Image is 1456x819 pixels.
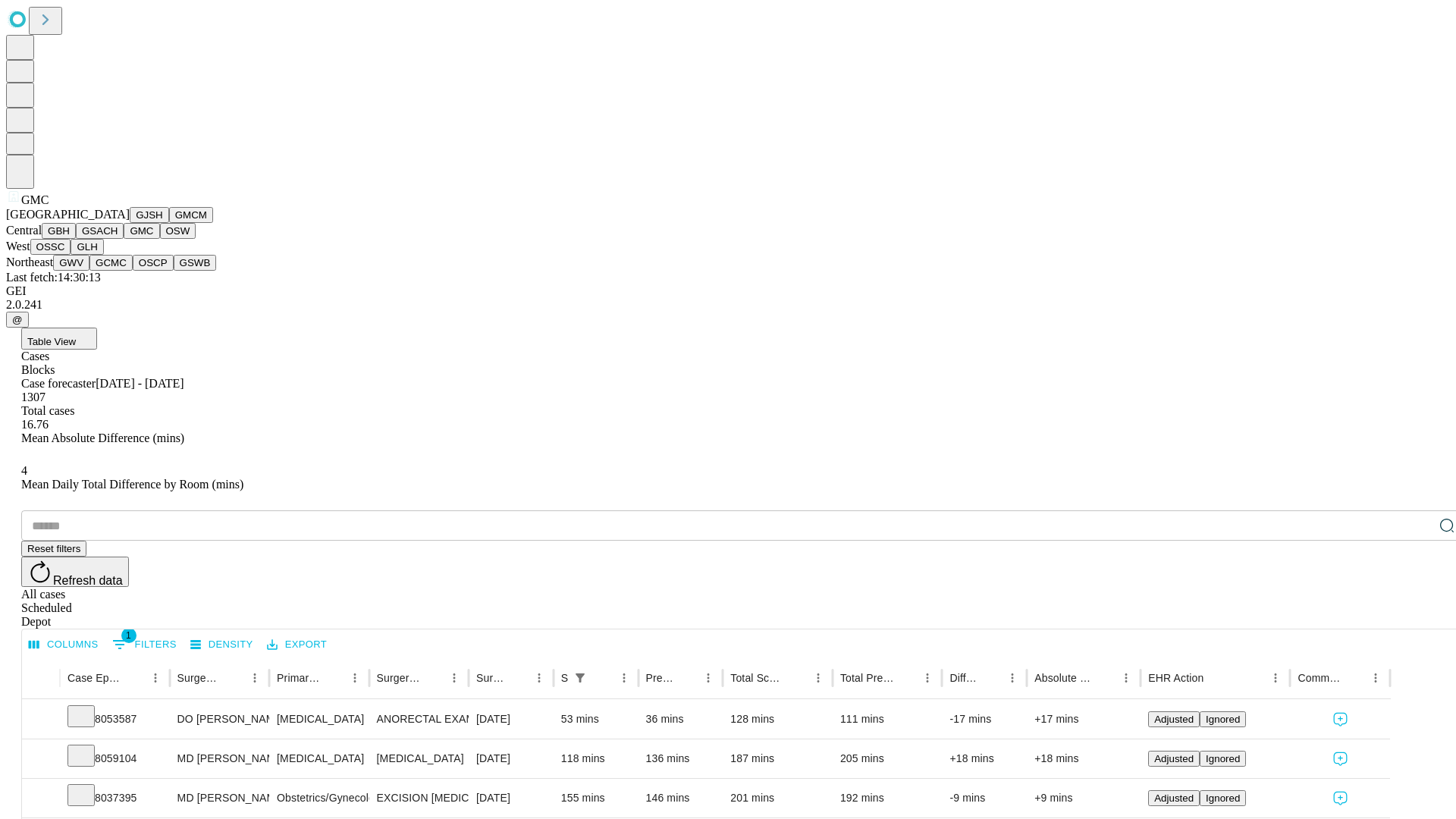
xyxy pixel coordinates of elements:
span: [GEOGRAPHIC_DATA] [6,208,130,221]
button: GBH [42,223,76,239]
button: Table View [21,328,97,350]
button: @ [6,312,29,328]
button: Sort [676,667,698,689]
span: Total cases [21,404,74,417]
button: Sort [896,667,917,689]
span: Northeast [6,256,53,268]
div: MD [PERSON_NAME] [PERSON_NAME] Md [177,779,262,817]
div: Surgeon Name [177,672,221,684]
div: MD [PERSON_NAME] [PERSON_NAME] Md [177,739,262,778]
button: Sort [422,667,444,689]
div: 187 mins [730,739,825,778]
button: Adjusted [1148,711,1200,727]
button: OSW [160,223,196,239]
span: Adjusted [1154,753,1194,764]
div: [DATE] [476,739,546,778]
button: OSSC [30,239,71,255]
span: Mean Absolute Difference (mins) [21,431,184,444]
span: Ignored [1206,753,1240,764]
span: 1307 [21,391,45,403]
div: +17 mins [1034,700,1133,739]
button: Show filters [570,667,591,689]
div: +18 mins [949,739,1019,778]
button: Menu [613,667,635,689]
span: 4 [21,464,27,477]
div: 36 mins [646,700,716,739]
button: Adjusted [1148,790,1200,806]
button: Sort [786,667,808,689]
div: 146 mins [646,779,716,817]
span: Adjusted [1154,714,1194,725]
button: Menu [344,667,366,689]
div: 2.0.241 [6,298,1450,312]
div: EHR Action [1148,672,1203,684]
button: Menu [244,667,265,689]
button: Ignored [1200,751,1246,767]
div: 201 mins [730,779,825,817]
button: Sort [124,667,145,689]
div: [MEDICAL_DATA] [277,700,361,739]
div: Primary Service [277,672,321,684]
div: Obstetrics/Gynecology [277,779,361,817]
div: 118 mins [561,739,631,778]
button: Sort [507,667,529,689]
button: Ignored [1200,711,1246,727]
button: Sort [1094,667,1116,689]
span: West [6,240,30,253]
div: +18 mins [1034,739,1133,778]
button: Ignored [1200,790,1246,806]
button: Sort [981,667,1002,689]
span: Refresh data [53,574,123,587]
button: GLH [71,239,103,255]
div: 136 mins [646,739,716,778]
span: [DATE] - [DATE] [96,377,184,390]
div: GEI [6,284,1450,298]
button: Menu [917,667,938,689]
span: Ignored [1206,792,1240,804]
div: Predicted In Room Duration [646,672,676,684]
span: @ [12,314,23,325]
span: Table View [27,336,76,347]
button: GSACH [76,223,124,239]
button: Export [263,633,331,657]
span: Case forecaster [21,377,96,390]
div: [MEDICAL_DATA] [277,739,361,778]
button: Sort [592,667,613,689]
div: 8059104 [67,739,162,778]
button: Menu [1116,667,1137,689]
span: GMC [21,193,49,206]
button: Sort [223,667,244,689]
div: -17 mins [949,700,1019,739]
button: Sort [1205,667,1226,689]
button: GSWB [174,255,217,271]
div: ANORECTAL EXAM UNDER ANESTHESIA [377,700,461,739]
div: +9 mins [1034,779,1133,817]
div: Difference [949,672,979,684]
div: [MEDICAL_DATA] [377,739,461,778]
span: 1 [121,628,136,643]
button: Menu [1365,667,1386,689]
div: 128 mins [730,700,825,739]
button: Density [187,633,257,657]
button: Menu [444,667,465,689]
div: Scheduled In Room Duration [561,672,568,684]
div: Total Scheduled Duration [730,672,785,684]
span: Ignored [1206,714,1240,725]
button: Expand [30,746,52,773]
button: GCMC [89,255,133,271]
div: 205 mins [840,739,935,778]
div: 155 mins [561,779,631,817]
div: Total Predicted Duration [840,672,895,684]
button: GMCM [169,207,213,223]
button: Sort [323,667,344,689]
div: Comments [1298,672,1341,684]
div: -9 mins [949,779,1019,817]
button: Show filters [108,632,180,657]
button: Menu [1002,667,1023,689]
button: Menu [145,667,166,689]
button: GJSH [130,207,169,223]
button: Expand [30,786,52,812]
div: [DATE] [476,779,546,817]
button: Menu [808,667,829,689]
span: Mean Daily Total Difference by Room (mins) [21,478,243,491]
